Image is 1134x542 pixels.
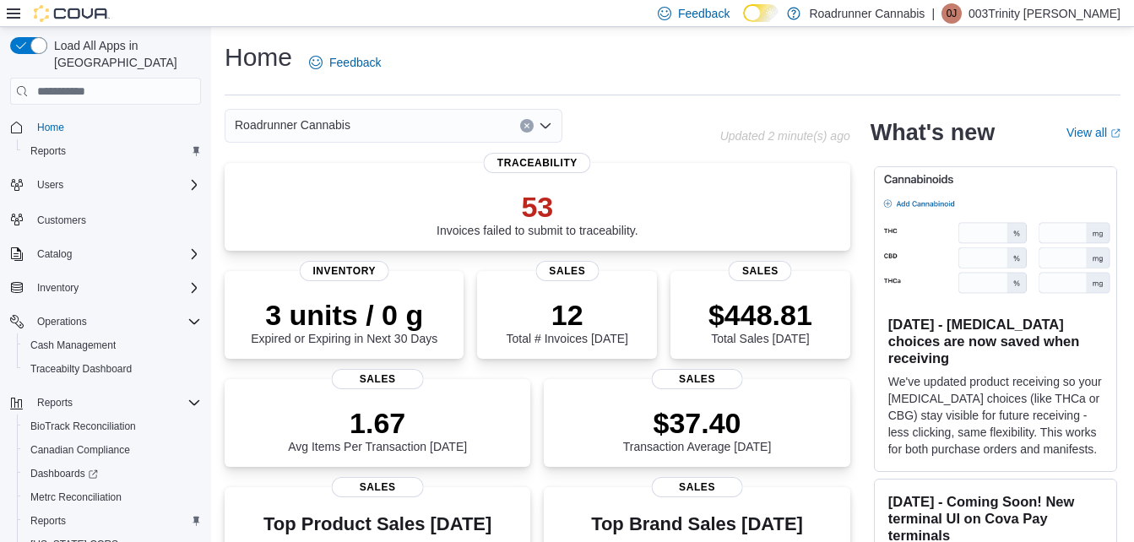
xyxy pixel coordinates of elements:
[1110,128,1120,138] svg: External link
[37,178,63,192] span: Users
[24,440,137,460] a: Canadian Compliance
[30,175,70,195] button: Users
[507,298,628,345] div: Total # Invoices [DATE]
[3,207,208,231] button: Customers
[30,210,93,230] a: Customers
[17,509,208,533] button: Reports
[24,141,201,161] span: Reports
[24,463,201,484] span: Dashboards
[3,391,208,415] button: Reports
[30,467,98,480] span: Dashboards
[3,310,208,333] button: Operations
[1066,126,1120,139] a: View allExternal link
[24,416,143,436] a: BioTrack Reconciliation
[3,115,208,139] button: Home
[535,261,599,281] span: Sales
[30,209,201,230] span: Customers
[729,261,792,281] span: Sales
[969,3,1120,24] p: 003Trinity [PERSON_NAME]
[24,335,122,355] a: Cash Management
[507,298,628,332] p: 12
[47,37,201,71] span: Load All Apps in [GEOGRAPHIC_DATA]
[24,416,201,436] span: BioTrack Reconciliation
[30,117,201,138] span: Home
[17,485,208,509] button: Metrc Reconciliation
[871,119,995,146] h2: What's new
[30,491,122,504] span: Metrc Reconciliation
[947,3,958,24] span: 0J
[30,312,201,332] span: Operations
[302,46,388,79] a: Feedback
[30,244,79,264] button: Catalog
[24,487,201,507] span: Metrc Reconciliation
[3,276,208,300] button: Inventory
[651,477,743,497] span: Sales
[941,3,962,24] div: 003Trinity Jackson
[332,477,424,497] span: Sales
[743,4,779,22] input: Dark Mode
[24,440,201,460] span: Canadian Compliance
[591,514,803,534] h3: Top Brand Sales [DATE]
[17,415,208,438] button: BioTrack Reconciliation
[520,119,534,133] button: Clear input
[623,406,772,453] div: Transaction Average [DATE]
[708,298,812,332] p: $448.81
[809,3,925,24] p: Roadrunner Cannabis
[30,117,71,138] a: Home
[623,406,772,440] p: $37.40
[24,511,201,531] span: Reports
[37,396,73,409] span: Reports
[17,462,208,485] a: Dashboards
[288,406,467,440] p: 1.67
[24,487,128,507] a: Metrc Reconciliation
[437,190,638,237] div: Invoices failed to submit to traceability.
[678,5,730,22] span: Feedback
[24,511,73,531] a: Reports
[24,141,73,161] a: Reports
[30,443,130,457] span: Canadian Compliance
[37,315,87,328] span: Operations
[539,119,552,133] button: Open list of options
[251,298,437,345] div: Expired or Expiring in Next 30 Days
[24,359,201,379] span: Traceabilty Dashboard
[17,333,208,357] button: Cash Management
[30,312,94,332] button: Operations
[17,357,208,381] button: Traceabilty Dashboard
[288,406,467,453] div: Avg Items Per Transaction [DATE]
[30,175,201,195] span: Users
[24,335,201,355] span: Cash Management
[30,420,136,433] span: BioTrack Reconciliation
[651,369,743,389] span: Sales
[437,190,638,224] p: 53
[30,393,201,413] span: Reports
[37,121,64,134] span: Home
[30,144,66,158] span: Reports
[34,5,110,22] img: Cova
[931,3,935,24] p: |
[30,514,66,528] span: Reports
[332,369,424,389] span: Sales
[3,242,208,266] button: Catalog
[37,247,72,261] span: Catalog
[708,298,812,345] div: Total Sales [DATE]
[30,339,116,352] span: Cash Management
[37,214,86,227] span: Customers
[299,261,389,281] span: Inventory
[3,173,208,197] button: Users
[30,393,79,413] button: Reports
[30,278,85,298] button: Inventory
[24,359,138,379] a: Traceabilty Dashboard
[17,139,208,163] button: Reports
[743,22,744,23] span: Dark Mode
[888,373,1103,458] p: We've updated product receiving so your [MEDICAL_DATA] choices (like THCa or CBG) stay visible fo...
[30,278,201,298] span: Inventory
[484,153,591,173] span: Traceability
[24,463,105,484] a: Dashboards
[720,129,850,143] p: Updated 2 minute(s) ago
[235,115,350,135] span: Roadrunner Cannabis
[17,438,208,462] button: Canadian Compliance
[888,316,1103,366] h3: [DATE] - [MEDICAL_DATA] choices are now saved when receiving
[37,281,79,295] span: Inventory
[238,514,517,534] h3: Top Product Sales [DATE]
[225,41,292,74] h1: Home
